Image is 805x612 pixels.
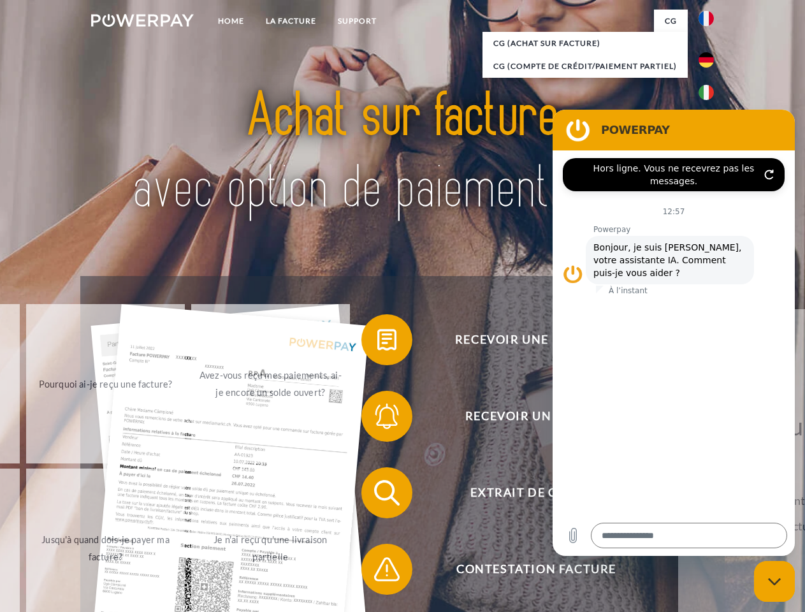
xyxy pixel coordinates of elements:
span: Contestation Facture [380,544,692,595]
button: Contestation Facture [361,544,693,595]
a: CG (achat sur facture) [482,32,688,55]
img: qb_search.svg [371,477,403,509]
div: Je n'ai reçu qu'une livraison partielle [199,531,342,565]
a: Avez-vous reçu mes paiements, ai-je encore un solde ouvert? [191,304,350,463]
img: fr [699,11,714,26]
img: it [699,85,714,100]
a: Home [207,10,255,33]
a: LA FACTURE [255,10,327,33]
span: Extrait de compte [380,467,692,518]
a: Support [327,10,388,33]
img: de [699,52,714,68]
div: Avez-vous reçu mes paiements, ai-je encore un solde ouvert? [199,367,342,401]
img: qb_warning.svg [371,553,403,585]
a: CG (Compte de crédit/paiement partiel) [482,55,688,78]
a: CG [654,10,688,33]
iframe: Bouton de lancement de la fenêtre de messagerie, conversation en cours [754,561,795,602]
div: Jusqu'à quand dois-je payer ma facture? [34,531,177,565]
iframe: Fenêtre de messagerie [553,110,795,556]
button: Extrait de compte [361,467,693,518]
img: title-powerpay_fr.svg [122,61,683,244]
img: logo-powerpay-white.svg [91,14,194,27]
div: Pourquoi ai-je reçu une facture? [34,375,177,392]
